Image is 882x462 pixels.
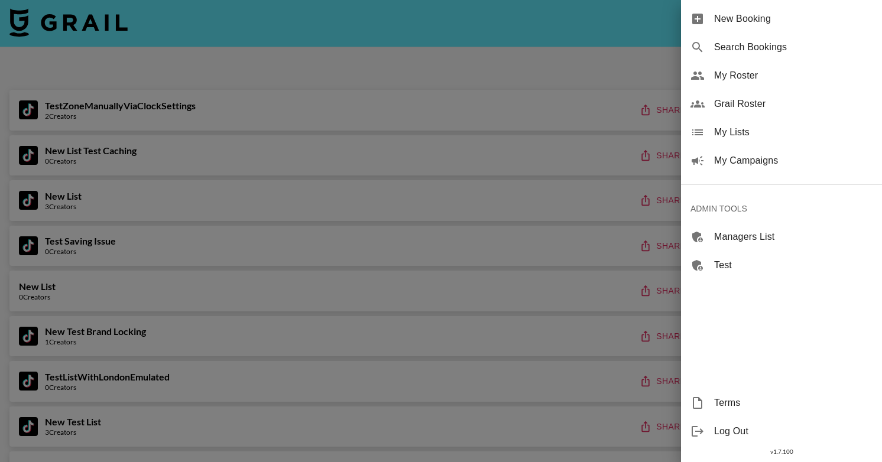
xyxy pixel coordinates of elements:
span: My Campaigns [714,154,873,168]
span: Log Out [714,424,873,438]
span: My Lists [714,125,873,139]
div: v 1.7.100 [681,445,882,458]
span: Test [714,258,873,272]
div: My Lists [681,118,882,147]
div: Grail Roster [681,90,882,118]
div: My Roster [681,61,882,90]
span: Terms [714,396,873,410]
span: Grail Roster [714,97,873,111]
div: Log Out [681,417,882,445]
div: Test [681,251,882,279]
div: New Booking [681,5,882,33]
span: Managers List [714,230,873,244]
div: My Campaigns [681,147,882,175]
span: New Booking [714,12,873,26]
div: Terms [681,389,882,417]
div: ADMIN TOOLS [681,194,882,223]
span: Search Bookings [714,40,873,54]
span: My Roster [714,69,873,83]
div: Managers List [681,223,882,251]
div: Search Bookings [681,33,882,61]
